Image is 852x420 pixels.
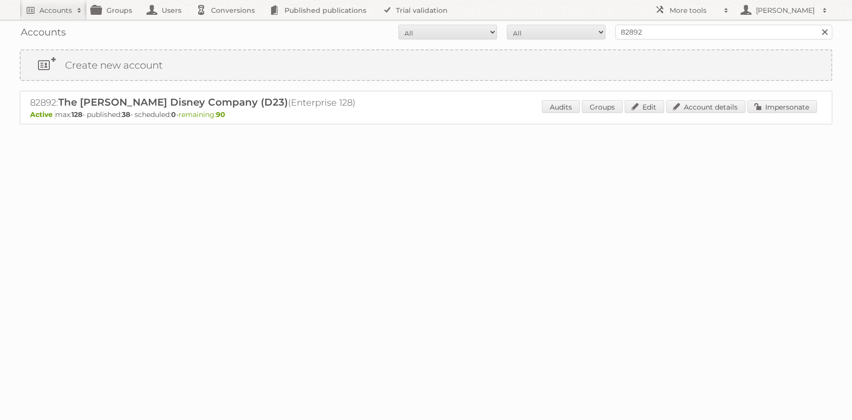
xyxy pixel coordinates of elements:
h2: [PERSON_NAME] [753,5,817,15]
a: Create new account [21,50,831,80]
span: remaining: [178,110,225,119]
span: The [PERSON_NAME] Disney Company (D23) [58,96,288,108]
a: Edit [625,100,664,113]
strong: 0 [171,110,176,119]
h2: More tools [670,5,719,15]
a: Account details [666,100,745,113]
p: max: - published: - scheduled: - [30,110,822,119]
h2: Accounts [39,5,72,15]
h2: 82892: (Enterprise 128) [30,96,375,109]
strong: 128 [71,110,82,119]
a: Impersonate [747,100,817,113]
a: Audits [542,100,580,113]
a: Groups [582,100,623,113]
span: Active [30,110,55,119]
strong: 90 [216,110,225,119]
strong: 38 [122,110,130,119]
